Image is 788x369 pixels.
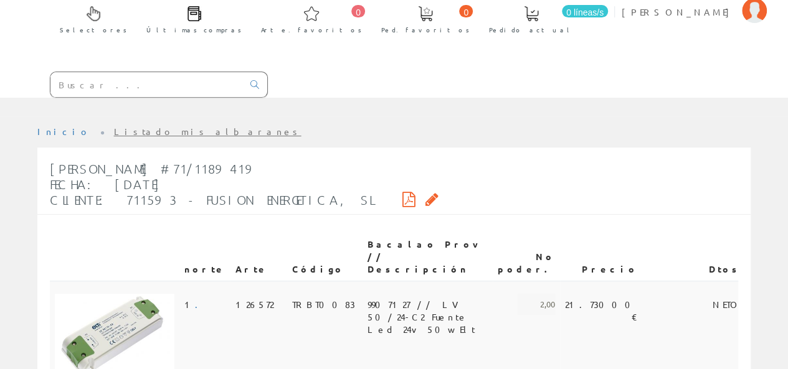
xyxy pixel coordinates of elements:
font: 1 [184,299,195,310]
font: Fecha: [DATE] [50,177,160,192]
i: Solicitar por correo electrónico copia firmada [425,195,439,203]
font: 9907127 // LV 50/24-C2 Fuente Led 24v 50w Elt [368,299,475,335]
a: Listado mis albaranes [114,126,301,137]
input: Buscar ... [50,72,243,97]
font: Pedido actual [489,25,574,34]
font: 0 [463,7,468,17]
font: norte [184,263,225,274]
font: [PERSON_NAME] [622,6,736,17]
font: Código [292,263,344,274]
font: Bacalao Prov // Descripción [368,238,482,274]
font: TRBT0083 [292,299,355,310]
font: Ped. favoritos [381,25,470,34]
a: . [195,299,206,310]
font: Arte [235,263,268,274]
font: 0 [356,7,361,17]
font: 0 líneas/s [566,7,604,17]
font: Arte. favoritos [261,25,362,34]
a: Inicio [37,126,90,137]
font: 21.73000 € [565,299,638,322]
font: Cliente: 711593 - FUSION ENERGETICA, SL [50,192,373,207]
font: Últimas compras [146,25,242,34]
font: Selectores [60,25,127,34]
font: Precio [582,263,638,274]
font: [PERSON_NAME] #71/1189419 [50,161,260,176]
font: No poder. [498,251,555,274]
font: Dtos [709,263,741,274]
font: 2,00 [540,299,555,309]
font: 126572 [235,299,273,310]
i: Descargar PDF [402,195,415,203]
font: NETO [713,299,741,310]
